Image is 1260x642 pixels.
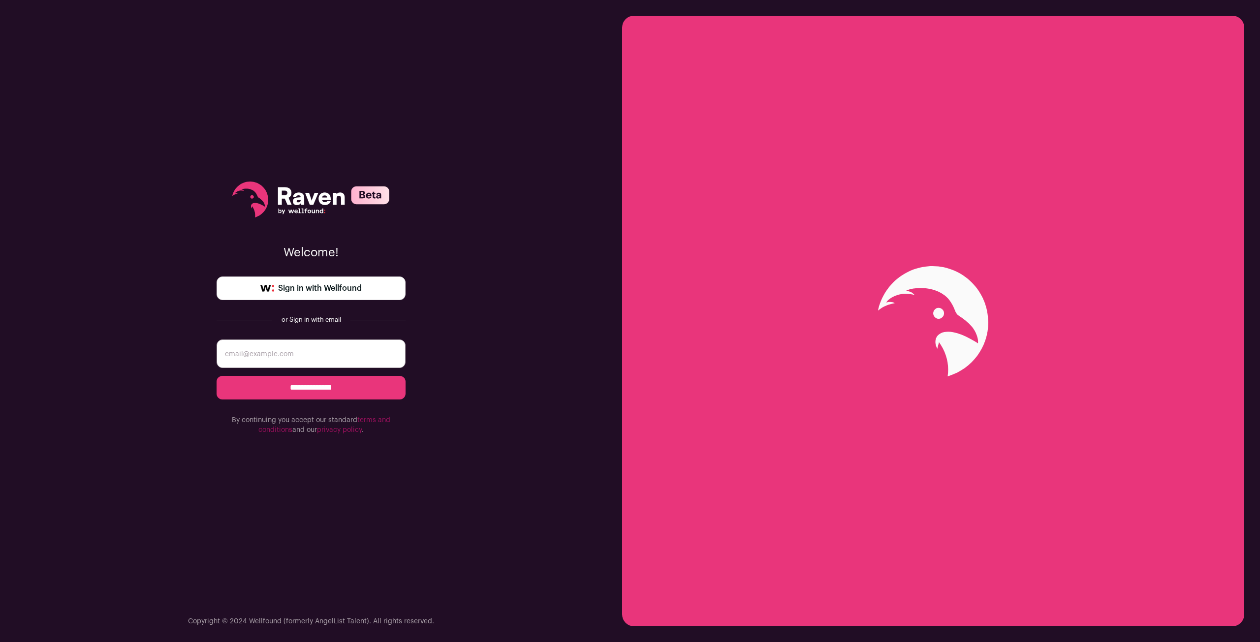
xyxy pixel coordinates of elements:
[280,316,343,324] div: or Sign in with email
[188,616,434,626] p: Copyright © 2024 Wellfound (formerly AngelList Talent). All rights reserved.
[278,282,362,294] span: Sign in with Wellfound
[317,427,362,433] a: privacy policy
[217,415,406,435] p: By continuing you accept our standard and our .
[260,285,274,292] img: wellfound-symbol-flush-black-fb3c872781a75f747ccb3a119075da62bfe97bd399995f84a933054e44a575c4.png
[217,245,406,261] p: Welcome!
[217,339,406,368] input: email@example.com
[217,276,406,300] a: Sign in with Wellfound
